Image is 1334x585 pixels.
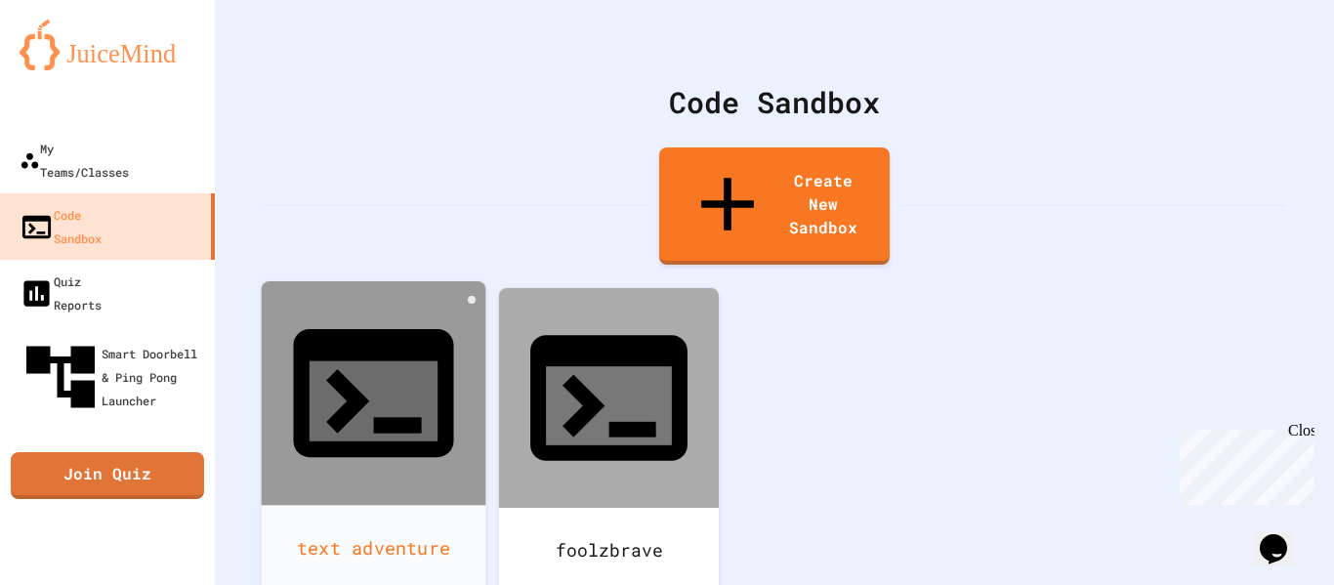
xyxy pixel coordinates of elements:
div: Smart Doorbell & Ping Pong Launcher [20,336,207,418]
a: Join Quiz [11,452,204,499]
div: Quiz Reports [20,270,102,316]
div: Chat with us now!Close [8,8,135,124]
div: My Teams/Classes [20,137,129,184]
div: Code Sandbox [20,203,102,250]
div: Code Sandbox [264,80,1285,124]
a: Create New Sandbox [659,147,890,265]
iframe: chat widget [1172,422,1314,505]
img: logo-orange.svg [20,20,195,70]
iframe: chat widget [1252,507,1314,565]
